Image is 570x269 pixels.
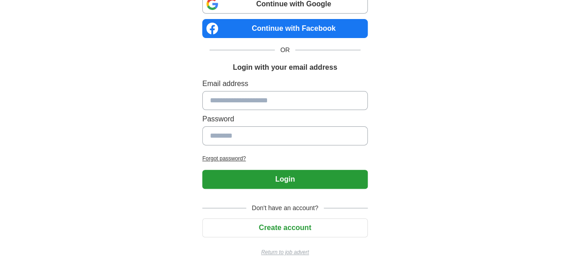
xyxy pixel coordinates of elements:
[202,218,368,237] button: Create account
[202,154,368,163] a: Forgot password?
[233,62,337,73] h1: Login with your email address
[202,19,368,38] a: Continue with Facebook
[246,203,324,213] span: Don't have an account?
[202,248,368,256] a: Return to job advert
[202,224,368,231] a: Create account
[275,45,295,55] span: OR
[202,114,368,125] label: Password
[202,78,368,89] label: Email address
[202,170,368,189] button: Login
